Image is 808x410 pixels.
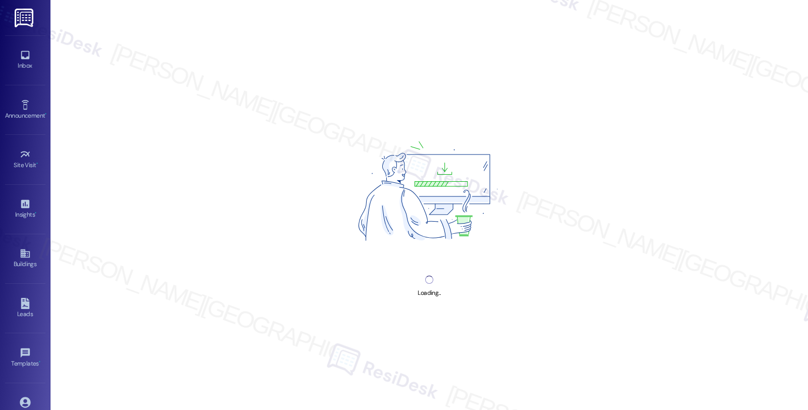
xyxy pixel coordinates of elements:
[45,111,46,118] span: •
[418,288,440,298] div: Loading...
[5,295,45,322] a: Leads
[35,210,36,217] span: •
[15,9,35,27] img: ResiDesk Logo
[5,195,45,223] a: Insights •
[5,146,45,173] a: Site Visit •
[5,46,45,74] a: Inbox
[39,358,40,366] span: •
[5,245,45,272] a: Buildings
[36,160,38,167] span: •
[5,344,45,372] a: Templates •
